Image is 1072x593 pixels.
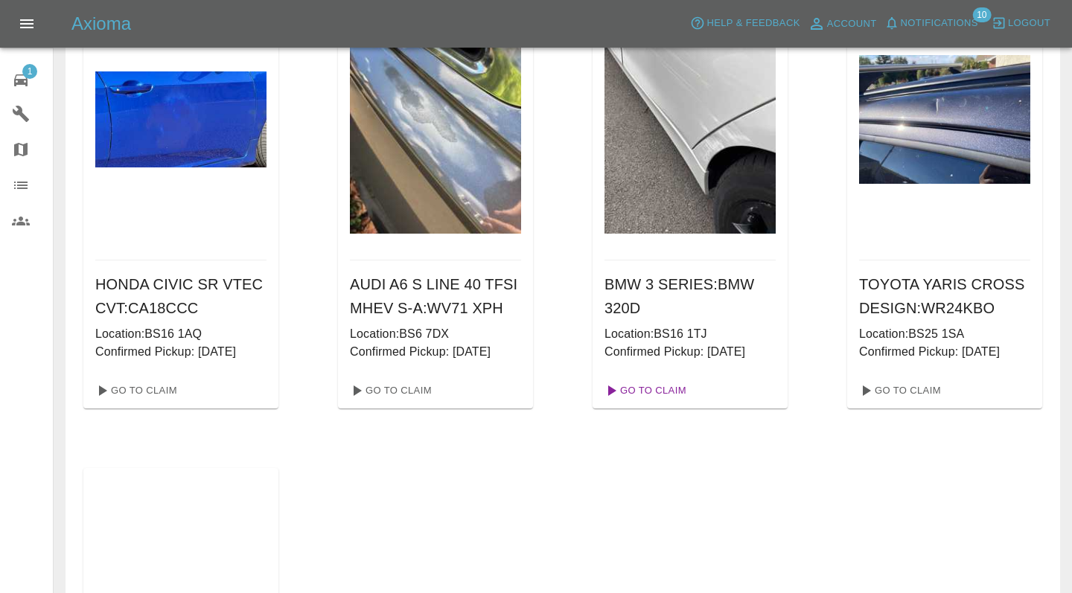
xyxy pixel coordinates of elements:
a: Go To Claim [853,379,945,403]
h6: HONDA CIVIC SR VTEC CVT : CA18CCC [95,272,267,320]
a: Go To Claim [344,379,435,403]
button: Open drawer [9,6,45,42]
a: Go To Claim [599,379,690,403]
p: Location: BS25 1SA [859,325,1030,343]
p: Location: BS16 1AQ [95,325,267,343]
p: Confirmed Pickup: [DATE] [350,343,521,361]
p: Confirmed Pickup: [DATE] [859,343,1030,361]
p: Location: BS16 1TJ [604,325,776,343]
span: 10 [972,7,991,22]
h6: BMW 3 SERIES : BMW 320D [604,272,776,320]
a: Account [804,12,881,36]
button: Help & Feedback [686,12,803,35]
h6: TOYOTA YARIS CROSS DESIGN : WR24KBO [859,272,1030,320]
span: Logout [1008,15,1050,32]
h5: Axioma [71,12,131,36]
span: Account [827,16,877,33]
p: Location: BS6 7DX [350,325,521,343]
span: Notifications [901,15,978,32]
p: Confirmed Pickup: [DATE] [604,343,776,361]
span: Help & Feedback [706,15,800,32]
h6: AUDI A6 S LINE 40 TFSI MHEV S-A : WV71 XPH [350,272,521,320]
p: Confirmed Pickup: [DATE] [95,343,267,361]
a: Go To Claim [89,379,181,403]
button: Logout [988,12,1054,35]
button: Notifications [881,12,982,35]
span: 1 [22,64,37,79]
